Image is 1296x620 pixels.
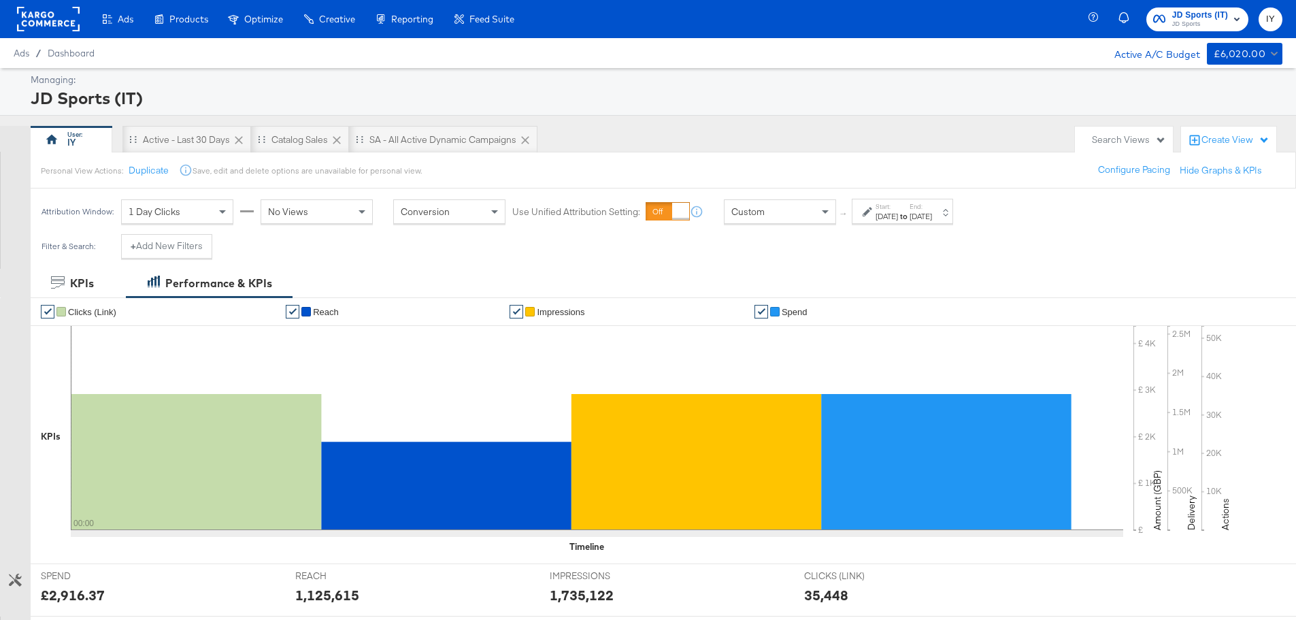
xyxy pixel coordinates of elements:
div: IY [67,136,76,149]
span: REACH [295,570,397,583]
span: No Views [268,206,308,218]
label: Use Unified Attribution Setting: [512,206,640,218]
div: Managing: [31,74,1279,86]
button: Duplicate [129,164,169,177]
span: Spend [782,307,808,317]
a: ✔ [754,305,768,319]
span: ↑ [837,212,850,216]
div: Drag to reorder tab [258,135,265,143]
div: Personal View Actions: [41,165,123,176]
text: Amount (GBP) [1151,470,1163,530]
span: Creative [319,14,355,25]
text: Delivery [1185,495,1197,530]
span: Custom [731,206,765,218]
a: ✔ [286,305,299,319]
button: +Add New Filters [121,234,212,259]
div: Attribution Window: [41,207,114,216]
span: Products [169,14,208,25]
div: 35,448 [804,585,848,605]
div: Catalog Sales [271,133,328,146]
div: Performance & KPIs [165,276,272,291]
a: Dashboard [48,48,95,59]
span: SPEND [41,570,143,583]
button: IY [1259,7,1282,31]
div: [DATE] [910,211,932,222]
strong: to [898,211,910,221]
div: [DATE] [876,211,898,222]
span: Reach [313,307,339,317]
span: 1 Day Clicks [129,206,180,218]
span: Feed Suite [469,14,514,25]
div: Drag to reorder tab [356,135,363,143]
span: Ads [118,14,133,25]
button: £6,020.00 [1207,43,1282,65]
a: ✔ [510,305,523,319]
span: JD Sports [1172,19,1228,30]
div: KPIs [70,276,94,291]
div: Filter & Search: [41,242,96,251]
button: Hide Graphs & KPIs [1180,164,1262,177]
span: Impressions [537,307,584,317]
span: Conversion [401,206,450,218]
div: KPIs [41,430,61,443]
span: Ads [14,48,29,59]
span: IY [1264,12,1277,27]
span: Optimize [244,14,283,25]
button: JD Sports (IT)JD Sports [1146,7,1248,31]
div: JD Sports (IT) [31,86,1279,110]
strong: + [131,240,136,252]
a: ✔ [41,305,54,319]
div: Search Views [1092,133,1166,146]
span: CLICKS (LINK) [804,570,906,583]
span: / [29,48,48,59]
div: 1,125,615 [295,585,359,605]
span: Reporting [391,14,433,25]
div: Active - Last 30 Days [143,133,230,146]
button: Configure Pacing [1089,158,1180,182]
div: Create View [1201,133,1269,147]
div: SA - All Active Dynamic Campaigns [369,133,516,146]
div: Drag to reorder tab [129,135,137,143]
span: JD Sports (IT) [1172,8,1228,22]
span: Clicks (Link) [68,307,116,317]
span: IMPRESSIONS [550,570,652,583]
text: Actions [1219,498,1231,530]
div: £6,020.00 [1214,46,1266,63]
div: Save, edit and delete options are unavailable for personal view. [193,165,422,176]
label: End: [910,202,932,211]
div: Active A/C Budget [1100,43,1200,63]
div: Timeline [569,540,604,553]
div: 1,735,122 [550,585,614,605]
div: £2,916.37 [41,585,105,605]
label: Start: [876,202,898,211]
